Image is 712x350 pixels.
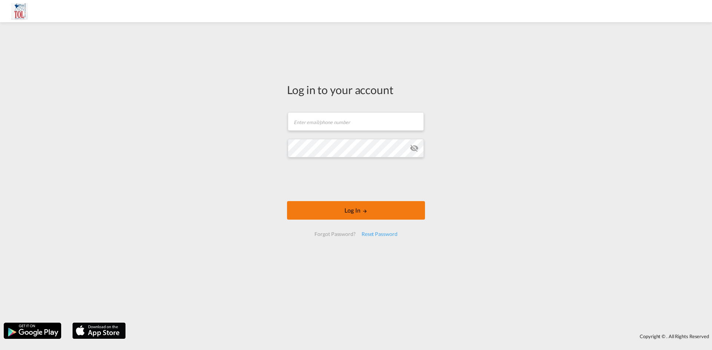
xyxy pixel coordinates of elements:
[3,322,62,340] img: google.png
[300,165,412,194] iframe: reCAPTCHA
[287,201,425,220] button: LOGIN
[288,112,424,131] input: Enter email/phone number
[311,227,358,241] div: Forgot Password?
[359,227,400,241] div: Reset Password
[11,3,28,20] img: bab47dd0da2811ee987f8df8397527d3.JPG
[287,82,425,97] div: Log in to your account
[72,322,126,340] img: apple.png
[410,144,419,153] md-icon: icon-eye-off
[129,330,712,343] div: Copyright © . All Rights Reserved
